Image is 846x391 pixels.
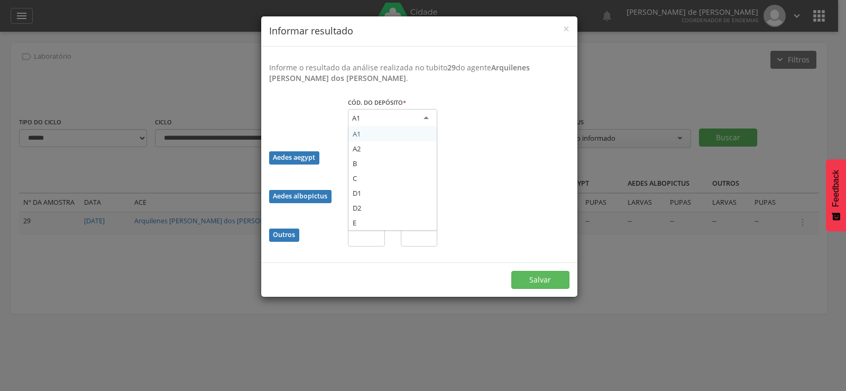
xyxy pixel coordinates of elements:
[826,159,846,231] button: Feedback - Mostrar pesquisa
[348,126,437,141] div: A1
[269,24,569,38] h4: Informar resultado
[348,186,437,201] div: D1
[269,229,299,242] div: Outros
[269,190,332,203] div: Aedes albopictus
[348,141,437,156] div: A2
[269,151,319,165] div: Aedes aegypt
[348,215,437,230] div: E
[348,156,437,171] div: B
[348,201,437,215] div: D2
[269,62,530,83] b: Arquilenes [PERSON_NAME] dos [PERSON_NAME]
[447,62,456,72] b: 29
[348,171,437,186] div: C
[831,170,841,207] span: Feedback
[563,21,569,36] span: ×
[511,271,569,289] button: Salvar
[352,113,360,123] div: A1
[269,62,569,84] p: Informe o resultado da análise realizada no tubito do agente .
[348,98,406,107] label: Cód. do depósito
[563,23,569,34] button: Close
